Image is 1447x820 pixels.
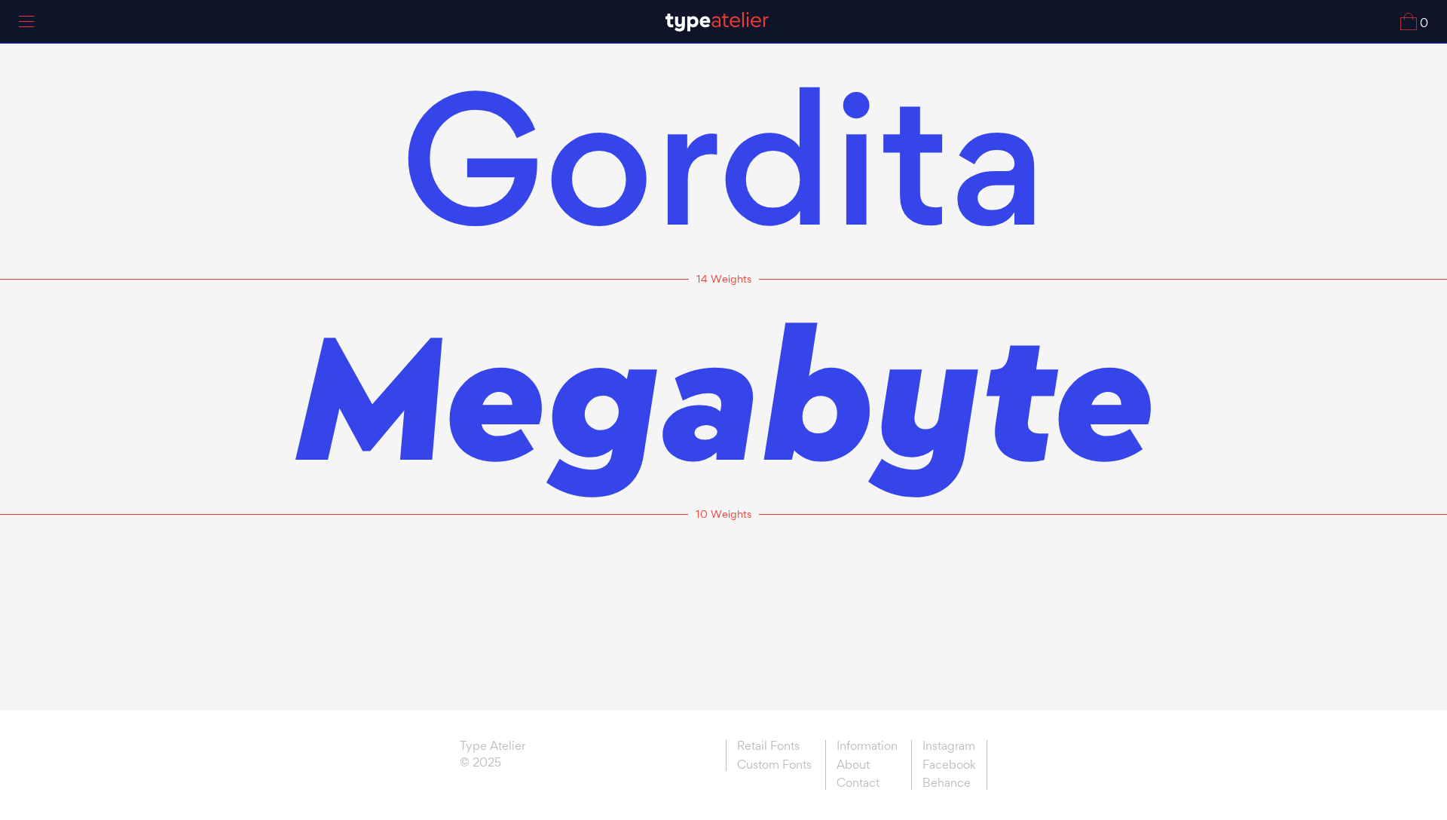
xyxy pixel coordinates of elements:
[400,34,1047,288] span: Gordita
[911,774,987,790] a: Behance
[726,740,822,756] a: Retail Fonts
[665,12,769,32] img: TA_Logo.svg
[825,774,908,790] a: Contact
[294,277,1153,516] span: Megabyte
[1400,13,1428,30] a: 0
[825,740,908,756] a: Information
[911,740,987,756] a: Instagram
[294,298,1153,494] a: Megabyte
[726,756,822,772] a: Custom Fonts
[911,756,987,775] a: Facebook
[460,757,525,773] span: © 2025
[825,756,908,775] a: About
[1400,13,1417,30] img: Cart_Icon.svg
[460,740,525,757] a: Type Atelier
[1417,17,1428,30] span: 0
[400,63,1047,259] a: Gordita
